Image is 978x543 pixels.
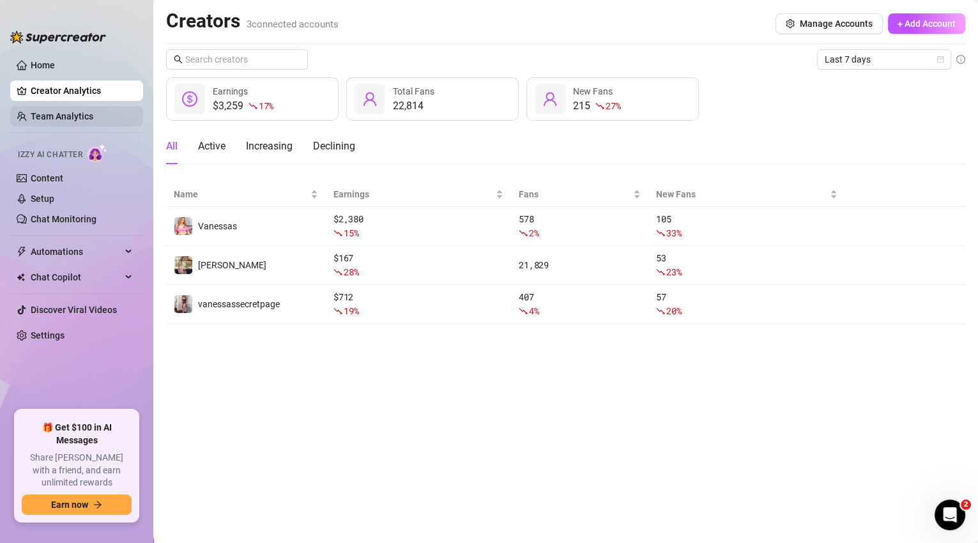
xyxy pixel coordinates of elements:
[961,500,971,510] span: 2
[956,55,965,64] span: info-circle
[166,182,326,207] th: Name
[888,13,965,34] button: + Add Account
[529,227,539,239] span: 2 %
[88,144,107,162] img: AI Chatter
[344,227,358,239] span: 15 %
[344,266,358,278] span: 28 %
[519,187,630,201] span: Fans
[519,290,641,318] div: 407
[326,182,511,207] th: Earnings
[656,307,665,316] span: fall
[198,299,280,309] span: vanessassecretpage
[333,307,342,316] span: fall
[259,100,273,112] span: 17 %
[51,500,88,510] span: Earn now
[656,251,837,279] div: 53
[182,91,197,107] span: dollar-circle
[174,55,183,64] span: search
[666,266,681,278] span: 23 %
[666,305,681,317] span: 20 %
[248,102,257,111] span: fall
[93,500,102,509] span: arrow-right
[393,86,434,96] span: Total Fans
[31,330,65,340] a: Settings
[656,229,665,238] span: fall
[511,182,648,207] th: Fans
[174,187,308,201] span: Name
[656,268,665,277] span: fall
[313,139,355,154] div: Declining
[666,227,681,239] span: 33 %
[333,212,503,240] div: $ 2,380
[786,19,795,28] span: setting
[198,260,266,270] span: [PERSON_NAME]
[22,422,132,447] span: 🎁 Get $100 in AI Messages
[174,295,192,313] img: vanessassecretpage
[519,212,641,240] div: 578
[656,212,837,240] div: 105
[198,221,237,231] span: Vanessas
[333,251,503,279] div: $ 167
[22,452,132,489] span: Share [PERSON_NAME] with a friend, and earn unlimited rewards
[519,229,528,238] span: fall
[31,60,55,70] a: Home
[166,139,178,154] div: All
[31,173,63,183] a: Content
[333,229,342,238] span: fall
[529,305,539,317] span: 4 %
[519,307,528,316] span: fall
[174,256,192,274] img: vanessa
[333,268,342,277] span: fall
[17,247,27,257] span: thunderbolt
[185,52,290,66] input: Search creators
[573,86,613,96] span: New Fans
[333,187,493,201] span: Earnings
[31,214,96,224] a: Chat Monitoring
[174,217,192,235] img: Vanessas
[656,290,837,318] div: 57
[18,149,82,161] span: Izzy AI Chatter
[898,19,956,29] span: + Add Account
[542,91,558,107] span: user
[656,187,827,201] span: New Fans
[31,241,121,262] span: Automations
[648,182,845,207] th: New Fans
[198,139,225,154] div: Active
[573,98,620,114] div: 215
[595,102,604,111] span: fall
[362,91,378,107] span: user
[31,267,121,287] span: Chat Copilot
[800,19,873,29] span: Manage Accounts
[936,56,944,63] span: calendar
[935,500,965,530] iframe: Intercom live chat
[31,80,133,101] a: Creator Analytics
[213,86,248,96] span: Earnings
[31,194,54,204] a: Setup
[246,139,293,154] div: Increasing
[333,290,503,318] div: $ 712
[519,258,641,272] div: 21,829
[606,100,620,112] span: 27 %
[393,98,434,114] div: 22,814
[10,31,106,43] img: logo-BBDzfeDw.svg
[17,273,25,282] img: Chat Copilot
[22,494,132,515] button: Earn nowarrow-right
[31,111,93,121] a: Team Analytics
[213,98,273,114] div: $3,259
[825,50,944,69] span: Last 7 days
[247,19,339,30] span: 3 connected accounts
[166,9,339,33] h2: Creators
[776,13,883,34] button: Manage Accounts
[31,305,117,315] a: Discover Viral Videos
[344,305,358,317] span: 19 %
